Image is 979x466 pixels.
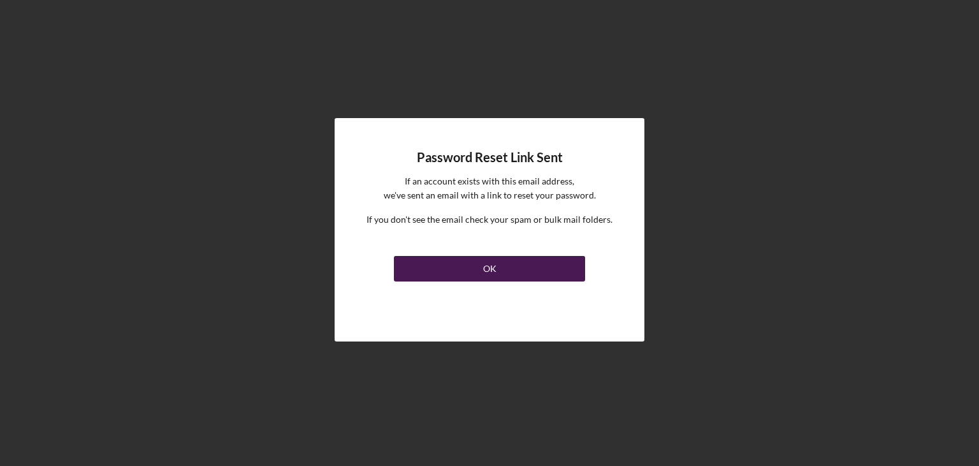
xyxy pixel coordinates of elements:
[384,174,596,203] p: If an account exists with this email address, we've sent an email with a link to reset your passw...
[394,256,585,282] button: OK
[366,213,613,227] p: If you don't see the email check your spam or bulk mail folders.
[394,251,585,282] a: OK
[417,150,563,165] h4: Password Reset Link Sent
[483,256,497,282] div: OK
